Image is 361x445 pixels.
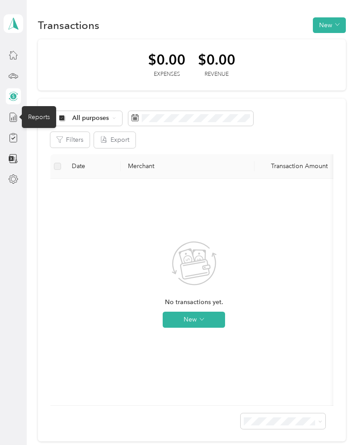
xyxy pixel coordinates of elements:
[148,52,185,67] div: $0.00
[311,395,361,445] iframe: Everlance-gr Chat Button Frame
[165,297,223,307] span: No transactions yet.
[65,154,121,179] th: Date
[121,154,254,179] th: Merchant
[22,106,56,128] div: Reports
[313,17,346,33] button: New
[148,70,185,78] div: Expenses
[38,21,99,30] h1: Transactions
[254,154,335,179] th: Transaction Amount
[94,132,135,148] button: Export
[50,132,90,148] button: Filters
[163,312,225,328] button: New
[198,70,235,78] div: Revenue
[198,52,235,67] div: $0.00
[72,115,109,121] span: All purposes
